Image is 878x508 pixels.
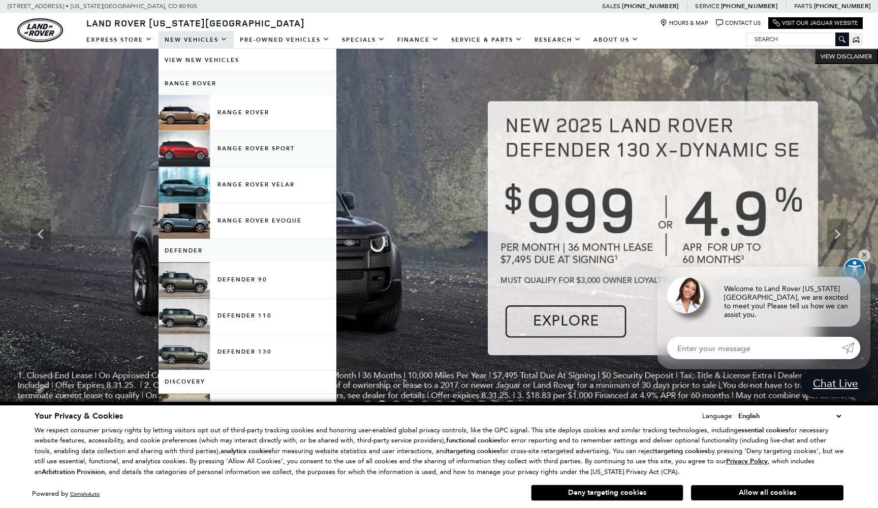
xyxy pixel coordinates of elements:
span: VIEW DISCLAIMER [821,52,872,60]
a: Land Rover [US_STATE][GEOGRAPHIC_DATA] [80,17,311,29]
span: Parts [794,3,812,10]
input: Enter your message [667,337,842,359]
span: Go to slide 8 [462,400,473,410]
a: Chat Live [801,369,870,397]
a: Defender 90 [159,262,336,298]
span: Your Privacy & Cookies [35,410,123,422]
a: Discovery Sport [159,394,336,429]
a: Discovery [159,370,336,393]
span: Go to slide 1 [363,400,373,410]
strong: targeting cookies [655,447,708,456]
div: Language: [702,412,734,419]
span: Sales [602,3,620,10]
img: Land Rover [17,18,63,42]
a: New Vehicles [159,31,234,49]
a: View New Vehicles [159,49,336,72]
span: Go to slide 3 [391,400,401,410]
a: [PHONE_NUMBER] [721,2,777,10]
a: EXPRESS STORE [80,31,159,49]
span: Go to slide 10 [491,400,501,410]
div: Next [827,219,848,249]
a: ComplyAuto [70,491,100,497]
a: [PHONE_NUMBER] [814,2,870,10]
a: Defender [159,239,336,262]
strong: essential cookies [738,426,789,435]
strong: targeting cookies [447,447,500,456]
span: Land Rover [US_STATE][GEOGRAPHIC_DATA] [86,17,305,29]
a: Contact Us [716,19,761,27]
a: Defender 110 [159,298,336,334]
a: Submit [842,337,860,359]
span: Go to slide 11 [505,400,515,410]
div: Previous [30,219,51,249]
a: Defender 130 [159,334,336,370]
button: Allow all cookies [691,485,843,500]
strong: functional cookies [446,436,500,445]
a: Visit Our Jaguar Website [773,19,858,27]
a: Finance [391,31,445,49]
a: Range Rover [159,95,336,131]
input: Search [747,33,849,45]
p: We respect consumer privacy rights by letting visitors opt out of third-party tracking cookies an... [35,425,843,478]
button: VIEW DISCLAIMER [814,49,878,64]
span: Go to slide 2 [377,400,387,410]
span: Go to slide 6 [434,400,444,410]
span: Go to slide 7 [448,400,458,410]
span: Go to slide 5 [420,400,430,410]
div: Powered by [32,491,100,497]
span: Go to slide 9 [477,400,487,410]
strong: analytics cookies [221,447,271,456]
button: Deny targeting cookies [531,485,683,501]
a: Pre-Owned Vehicles [234,31,336,49]
div: Welcome to Land Rover [US_STATE][GEOGRAPHIC_DATA], we are excited to meet you! Please tell us how... [714,277,860,327]
select: Language Select [736,410,843,422]
span: Service [695,3,719,10]
a: Range Rover Sport [159,131,336,167]
u: Privacy Policy [726,457,768,466]
a: [PHONE_NUMBER] [622,2,678,10]
a: Hours & Map [660,19,708,27]
a: Range Rover Velar [159,167,336,203]
span: Go to slide 4 [405,400,416,410]
aside: Accessibility Help Desk [843,258,866,282]
a: About Us [587,31,645,49]
a: Range Rover Evoque [159,203,336,239]
a: Specials [336,31,391,49]
a: Service & Parts [445,31,528,49]
button: Explore your accessibility options [843,258,866,280]
a: [STREET_ADDRESS] • [US_STATE][GEOGRAPHIC_DATA], CO 80905 [8,3,197,10]
a: Range Rover [159,72,336,95]
span: Chat Live [808,376,863,390]
a: Research [528,31,587,49]
img: Agent profile photo [667,277,704,313]
strong: Arbitration Provision [42,467,105,477]
a: land-rover [17,18,63,42]
nav: Main Navigation [80,31,645,49]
